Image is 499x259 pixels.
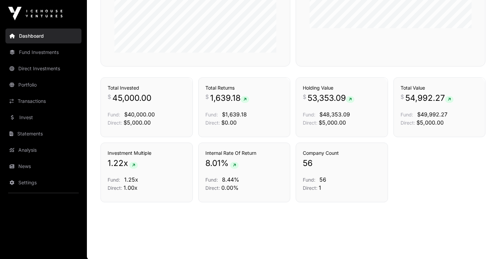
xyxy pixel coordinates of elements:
a: Analysis [5,143,81,158]
span: % [221,158,229,169]
span: $48,353.09 [319,111,350,118]
span: 45,000.00 [112,93,151,104]
h3: Internal Rate Of Return [205,150,283,156]
a: Statements [5,126,81,141]
a: Invest [5,110,81,125]
span: 8.01 [205,158,221,169]
span: 0.00% [221,184,239,191]
a: News [5,159,81,174]
a: Transactions [5,94,81,109]
span: $40,000.00 [124,111,155,118]
span: x [124,158,128,169]
span: $ [205,93,209,101]
span: Fund: [108,112,120,117]
span: 54,992.27 [405,93,454,104]
h3: Total Returns [205,85,283,91]
span: $5,000.00 [319,119,346,126]
span: Fund: [401,112,413,117]
h3: Holding Value [303,85,381,91]
span: $ [303,93,306,101]
a: Settings [5,175,81,190]
img: Icehouse Ventures Logo [8,7,62,20]
span: $ [108,93,111,101]
span: 1.25x [124,176,138,183]
span: Direct: [205,120,220,126]
a: Portfolio [5,77,81,92]
span: Fund: [108,177,120,183]
span: $ [401,93,404,101]
span: Direct: [303,120,317,126]
span: $1,639.18 [222,111,247,118]
span: 56 [303,158,313,169]
h3: Investment Multiple [108,150,186,156]
h3: Total Invested [108,85,186,91]
span: 1,639.18 [210,93,249,104]
span: Fund: [205,177,218,183]
span: 1 [319,184,321,191]
span: Direct: [108,185,122,191]
span: 56 [319,176,326,183]
span: $0.00 [221,119,237,126]
span: $49,992.27 [417,111,447,118]
span: 8.44% [222,176,239,183]
h3: Total Value [401,85,479,91]
span: Fund: [303,112,315,117]
h3: Company Count [303,150,381,156]
iframe: Chat Widget [465,226,499,259]
span: Direct: [108,120,122,126]
span: Fund: [205,112,218,117]
span: Fund: [303,177,315,183]
span: 1.00x [124,184,137,191]
a: Dashboard [5,29,81,43]
span: Direct: [401,120,415,126]
span: 53,353.09 [308,93,354,104]
a: Fund Investments [5,45,81,60]
span: $5,000.00 [417,119,444,126]
span: $5,000.00 [124,119,151,126]
span: 1.22 [108,158,124,169]
span: Direct: [205,185,220,191]
a: Direct Investments [5,61,81,76]
span: Direct: [303,185,317,191]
